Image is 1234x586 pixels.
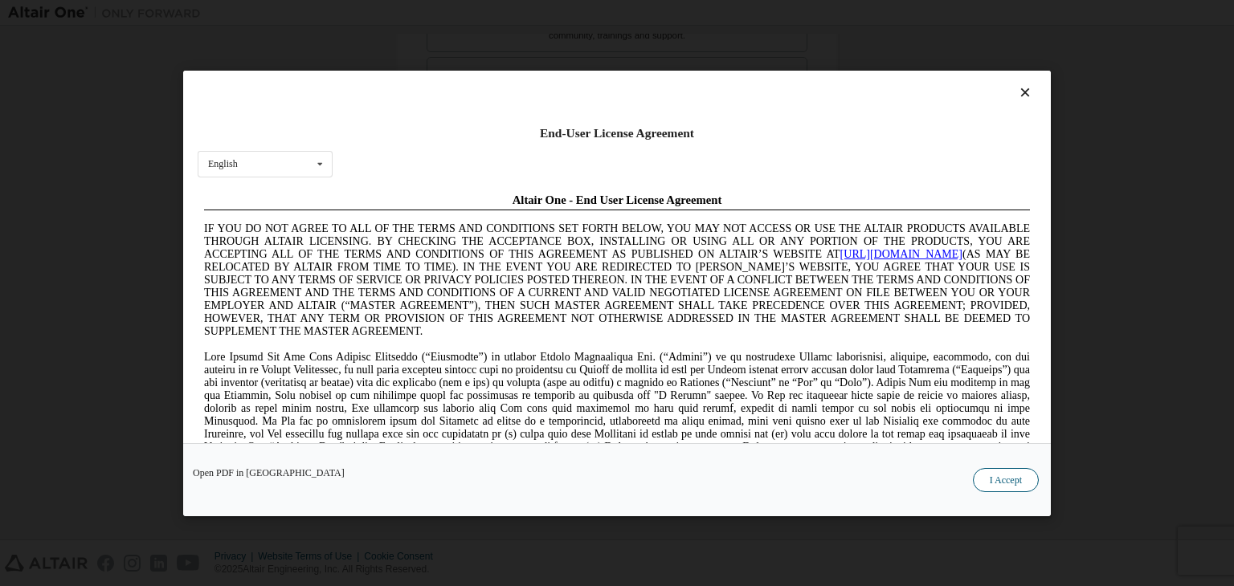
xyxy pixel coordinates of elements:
a: Open PDF in [GEOGRAPHIC_DATA] [193,468,345,478]
div: End-User License Agreement [198,125,1036,141]
span: Lore Ipsumd Sit Ame Cons Adipisc Elitseddo (“Eiusmodte”) in utlabor Etdolo Magnaaliqua Eni. (“Adm... [6,164,832,279]
button: I Accept [973,468,1039,492]
span: Altair One - End User License Agreement [315,6,525,19]
span: IF YOU DO NOT AGREE TO ALL OF THE TERMS AND CONDITIONS SET FORTH BELOW, YOU MAY NOT ACCESS OR USE... [6,35,832,150]
div: English [208,159,238,169]
a: [URL][DOMAIN_NAME] [643,61,765,73]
